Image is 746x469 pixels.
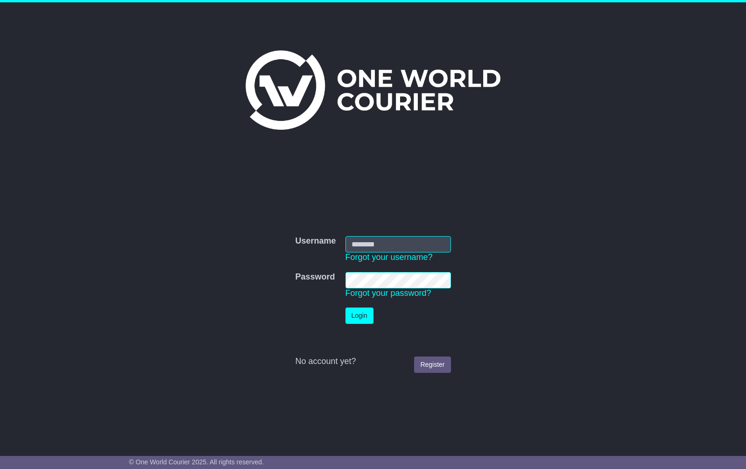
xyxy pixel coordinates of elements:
[345,288,431,298] a: Forgot your password?
[295,236,336,246] label: Username
[129,458,264,466] span: © One World Courier 2025. All rights reserved.
[345,252,433,262] a: Forgot your username?
[295,272,335,282] label: Password
[295,357,450,367] div: No account yet?
[345,308,373,324] button: Login
[414,357,450,373] a: Register
[246,50,500,130] img: One World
